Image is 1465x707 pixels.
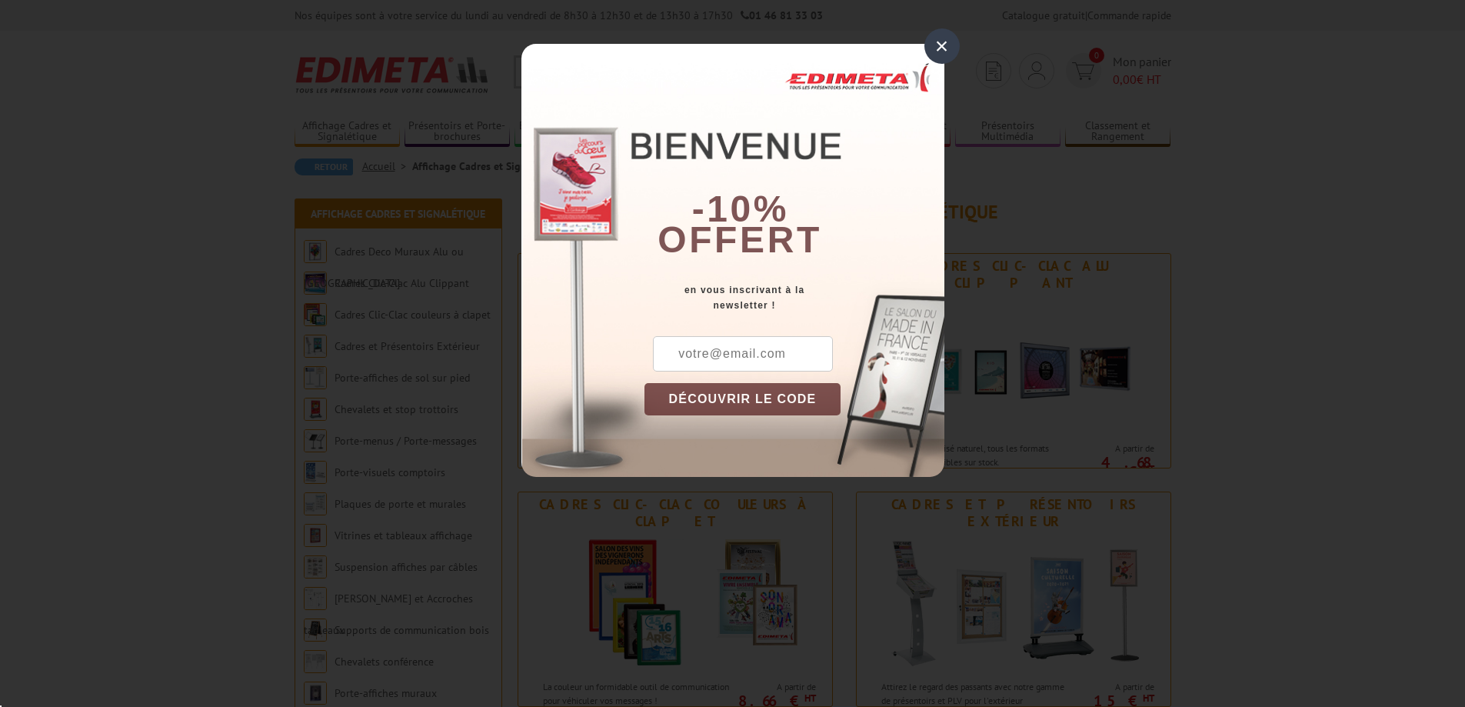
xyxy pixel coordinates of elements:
[653,336,833,372] input: votre@email.com
[658,219,822,260] font: offert
[644,383,841,415] button: DÉCOUVRIR LE CODE
[924,28,960,64] div: ×
[692,188,789,229] b: -10%
[644,282,944,313] div: en vous inscrivant à la newsletter !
